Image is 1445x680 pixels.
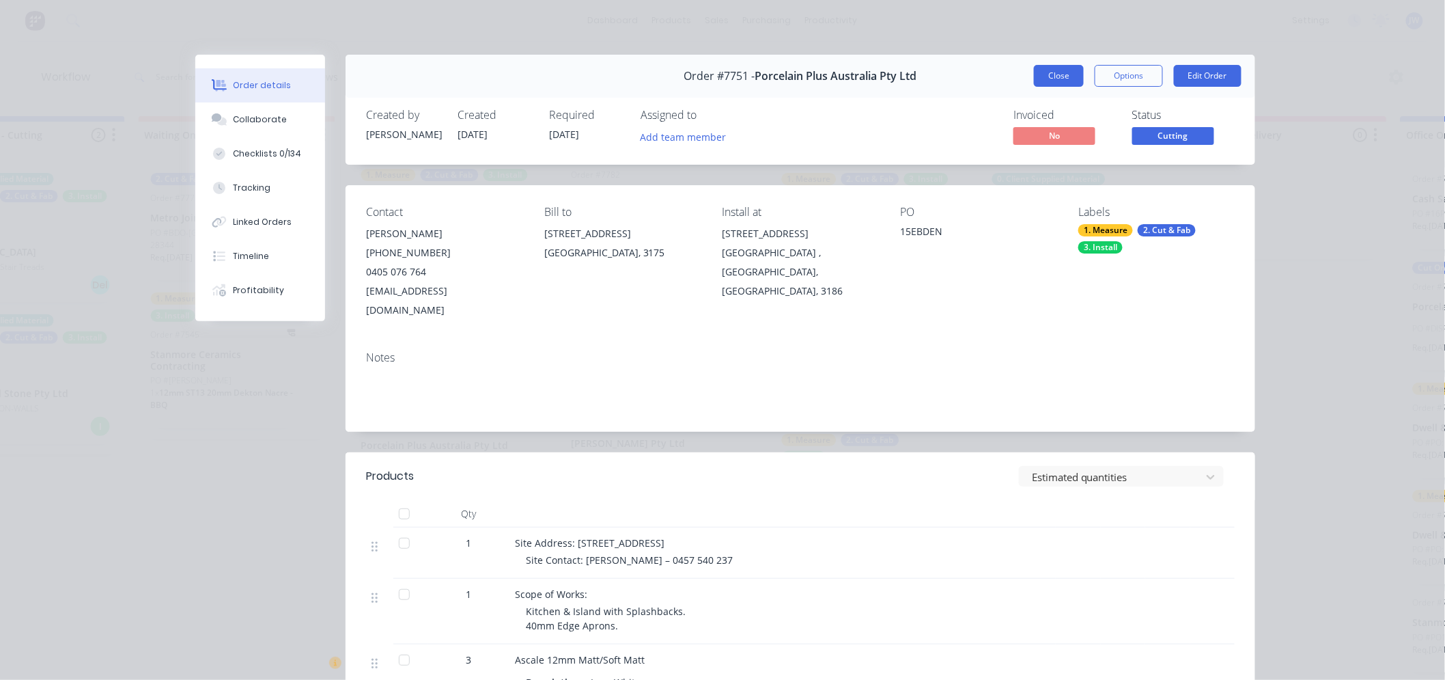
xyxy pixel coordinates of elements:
span: Site Contact: [PERSON_NAME] – 0457 540 237 [526,554,733,567]
div: Status [1132,109,1235,122]
button: Tracking [195,171,325,205]
span: Cutting [1132,127,1214,144]
div: 1. Measure [1078,224,1133,236]
span: Scope of Works: [515,588,587,601]
span: [DATE] [549,128,579,141]
div: Install at [722,206,879,219]
div: [GEOGRAPHIC_DATA] , [GEOGRAPHIC_DATA], [GEOGRAPHIC_DATA], 3186 [722,243,879,301]
div: Tracking [234,182,271,194]
span: Ascale 12mm Matt/Soft Matt [515,653,645,666]
div: [PHONE_NUMBER] [366,243,522,262]
button: Add team member [641,127,733,146]
span: Kitchen & Island with Splashbacks. 40mm Edge Aprons. [526,605,686,632]
div: 0405 076 764 [366,262,522,282]
div: [EMAIL_ADDRESS][DOMAIN_NAME] [366,282,522,320]
div: Products [366,468,414,485]
div: [STREET_ADDRESS][GEOGRAPHIC_DATA] , [GEOGRAPHIC_DATA], [GEOGRAPHIC_DATA], 3186 [722,224,879,301]
span: No [1013,127,1095,144]
button: Add team member [633,127,733,146]
div: Order details [234,79,292,92]
div: Checklists 0/134 [234,148,302,160]
div: Created by [366,109,441,122]
span: 1 [466,587,471,601]
span: Order #7751 - [684,70,755,83]
button: Cutting [1132,127,1214,148]
div: [PERSON_NAME] [366,224,522,243]
div: [GEOGRAPHIC_DATA], 3175 [544,243,701,262]
button: Profitability [195,273,325,308]
button: Collaborate [195,103,325,137]
div: 2. Cut & Fab [1138,224,1196,236]
div: Notes [366,351,1235,364]
span: Porcelain Plus Australia Pty Ltd [755,70,917,83]
div: [STREET_ADDRESS][GEOGRAPHIC_DATA], 3175 [544,224,701,268]
span: 3 [466,653,471,667]
div: Invoiced [1013,109,1116,122]
div: [STREET_ADDRESS] [722,224,879,243]
div: Contact [366,206,522,219]
div: Labels [1078,206,1235,219]
div: Created [458,109,533,122]
div: Qty [427,500,509,528]
div: Profitability [234,284,285,297]
div: Bill to [544,206,701,219]
button: Edit Order [1174,65,1241,87]
div: [PERSON_NAME] [366,127,441,141]
div: [PERSON_NAME][PHONE_NUMBER]0405 076 764[EMAIL_ADDRESS][DOMAIN_NAME] [366,224,522,320]
div: Assigned to [641,109,777,122]
div: PO [900,206,1056,219]
div: Collaborate [234,113,287,126]
button: Close [1034,65,1084,87]
div: Linked Orders [234,216,292,228]
div: Timeline [234,250,270,262]
button: Timeline [195,239,325,273]
div: 15EBDEN [900,224,1056,243]
span: Site Address: [STREET_ADDRESS] [515,536,664,549]
span: 1 [466,536,471,550]
div: 3. Install [1078,241,1123,254]
span: [DATE] [458,128,488,141]
div: Required [549,109,624,122]
div: [STREET_ADDRESS] [544,224,701,243]
button: Options [1095,65,1163,87]
button: Order details [195,68,325,103]
button: Linked Orders [195,205,325,239]
button: Checklists 0/134 [195,137,325,171]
